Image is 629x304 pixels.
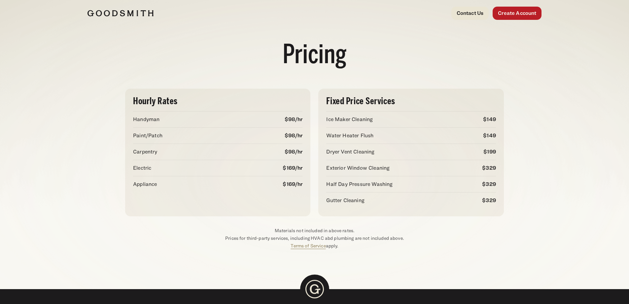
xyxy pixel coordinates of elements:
[133,132,162,140] p: Paint/Patch
[326,115,373,123] p: Ice Maker Cleaning
[285,132,303,140] p: $98/hr
[326,196,364,204] p: Gutter Cleaning
[451,7,489,20] a: Contact Us
[483,115,496,123] p: $149
[482,180,496,188] p: $329
[326,132,373,140] p: Water Heater Flush
[87,10,154,17] img: Goodsmith
[283,164,302,172] p: $169/hr
[326,164,390,172] p: Exterior Window Cleaning
[291,243,326,248] a: Terms of Service
[326,148,374,156] p: Dryer Vent Cleaning
[493,7,542,20] a: Create Account
[483,132,496,140] p: $149
[285,148,303,156] p: $98/hr
[133,180,157,188] p: Appliance
[483,148,496,156] p: $199
[283,180,302,188] p: $169/hr
[326,180,393,188] p: Half Day Pressure Washing
[285,115,303,123] p: $98/hr
[125,235,504,250] p: Prices for third-party services, including HVAC abd plumbing are not included above. apply.
[326,97,496,106] h3: Fixed Price Services
[133,115,159,123] p: Handyman
[482,196,496,204] p: $329
[133,164,151,172] p: Electric
[300,275,329,304] img: Goodsmith Logo
[133,148,157,156] p: Carpentry
[125,227,504,235] p: Materials not included in above rates.
[482,164,496,172] p: $329
[133,97,302,106] h3: Hourly Rates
